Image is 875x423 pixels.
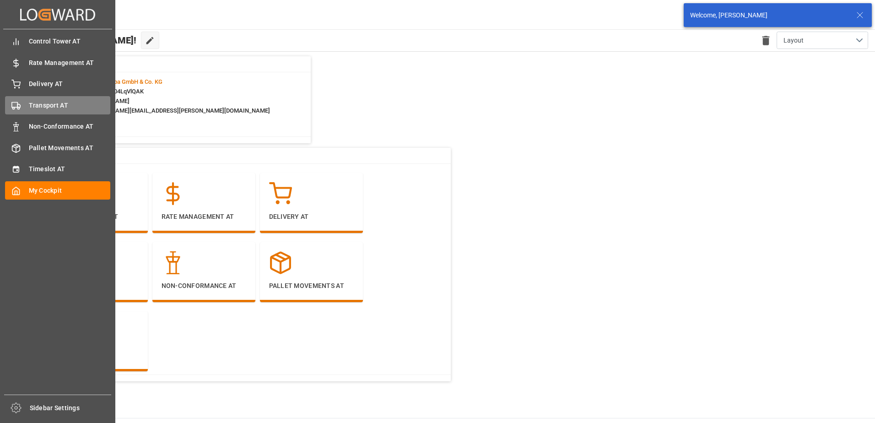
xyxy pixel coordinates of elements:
span: Sidebar Settings [30,403,112,413]
a: Rate Management AT [5,54,110,71]
span: Layout [783,36,804,45]
span: Delivery AT [29,79,111,89]
p: Rate Management AT [162,212,246,222]
a: Timeslot AT [5,160,110,178]
span: : [PERSON_NAME][EMAIL_ADDRESS][PERSON_NAME][DOMAIN_NAME] [81,107,270,114]
span: Non-Conformance AT [29,122,111,131]
span: Hello [PERSON_NAME]! [38,32,136,49]
button: open menu [777,32,868,49]
span: My Cockpit [29,186,111,195]
span: Transport AT [29,101,111,110]
a: Pallet Movements AT [5,139,110,157]
a: My Cockpit [5,181,110,199]
span: Control Tower AT [29,37,111,46]
a: Control Tower AT [5,33,110,50]
a: Non-Conformance AT [5,118,110,136]
span: Rate Management AT [29,58,111,68]
p: Pallet Movements AT [269,281,354,291]
span: Timeslot AT [29,164,111,174]
span: : [81,78,162,85]
div: Welcome, [PERSON_NAME] [690,11,848,20]
span: Pallet Movements AT [29,143,111,153]
a: Delivery AT [5,75,110,93]
span: Melitta Europa GmbH & Co. KG [83,78,162,85]
a: Transport AT [5,96,110,114]
p: Non-Conformance AT [162,281,246,291]
p: Delivery AT [269,212,354,222]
